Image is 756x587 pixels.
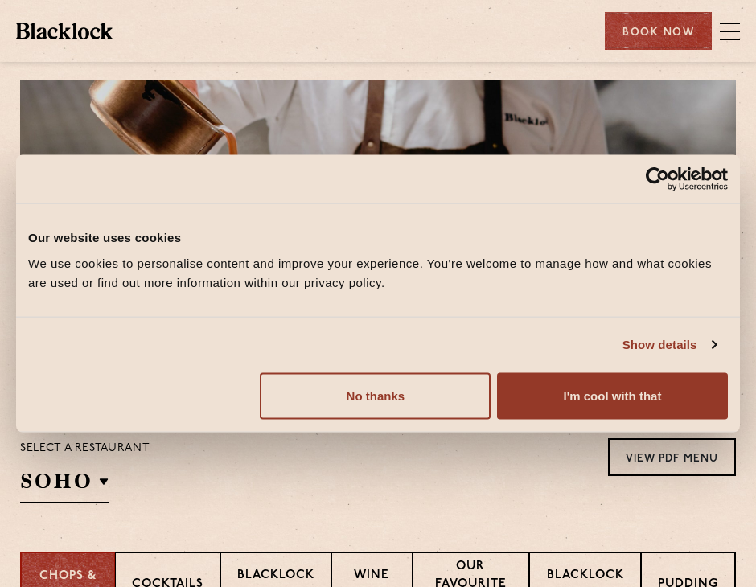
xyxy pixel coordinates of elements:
a: Show details [622,335,716,355]
button: No thanks [260,372,491,419]
div: Book Now [605,12,712,50]
img: BL_Textured_Logo-footer-cropped.svg [16,23,113,39]
p: Select a restaurant [20,438,150,459]
div: We use cookies to personalise content and improve your experience. You're welcome to manage how a... [28,253,728,292]
button: I'm cool with that [497,372,728,419]
h2: SOHO [20,467,109,503]
a: View PDF Menu [608,438,736,476]
a: Usercentrics Cookiebot - opens in a new window [587,167,728,191]
div: Our website uses cookies [28,228,728,248]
